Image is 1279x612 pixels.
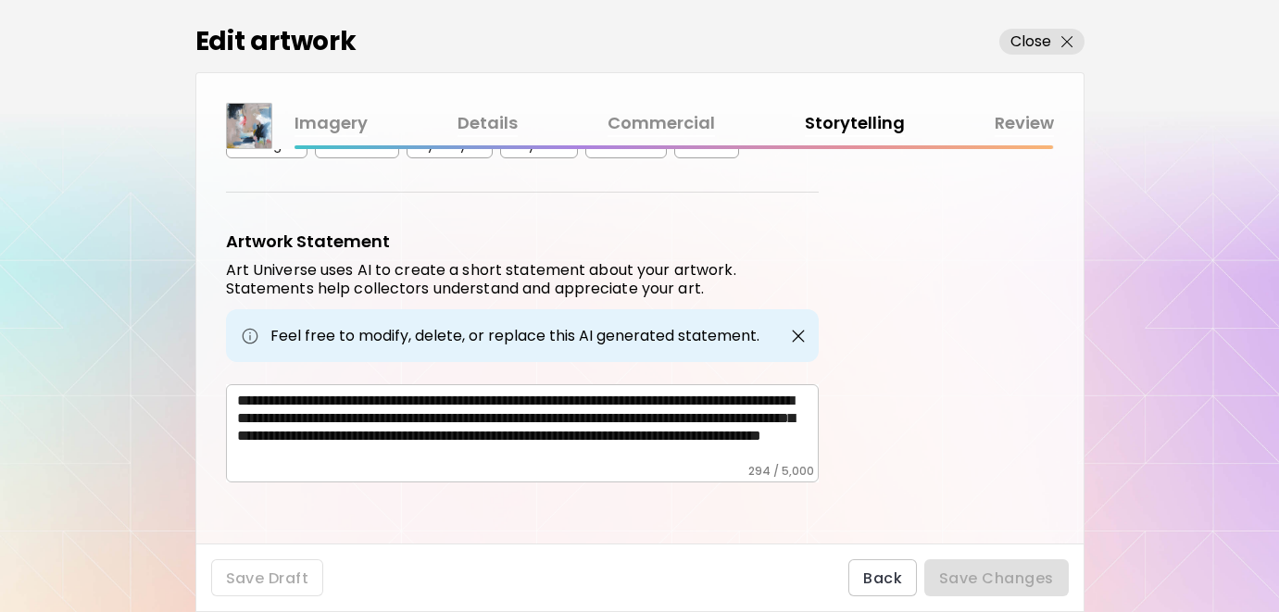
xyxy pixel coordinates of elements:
h6: Art Universe uses AI to create a short statement about your artwork. Statements help collectors u... [226,261,819,298]
h5: Artwork Statement [226,230,390,254]
button: close-button [785,323,811,349]
a: Details [458,110,518,137]
button: Back [848,559,917,596]
img: info [241,327,259,345]
img: close-button [789,327,808,345]
span: Back [863,568,902,588]
a: Review [995,110,1054,137]
div: Feel free to modify, delete, or replace this AI generated statement. [226,309,819,362]
h6: 294 / 5,000 [748,464,815,479]
a: Imagery [295,110,368,137]
img: thumbnail [227,104,271,148]
a: Commercial [608,110,715,137]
